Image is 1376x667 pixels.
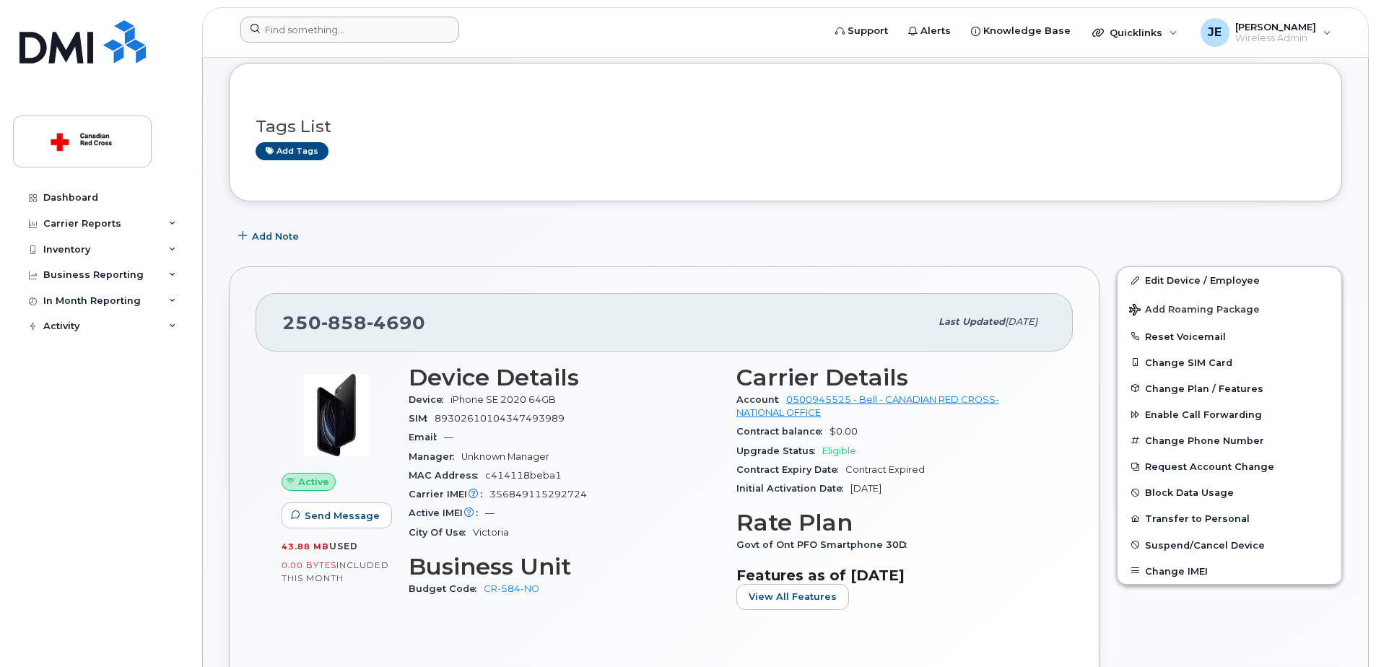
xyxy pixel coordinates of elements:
button: Add Roaming Package [1118,294,1341,323]
span: 43.88 MB [282,541,329,552]
span: Support [848,24,888,38]
span: Carrier IMEI [409,489,489,500]
span: Initial Activation Date [736,483,850,494]
div: Quicklinks [1082,18,1188,47]
button: Change Phone Number [1118,427,1341,453]
a: Knowledge Base [961,17,1081,45]
span: — [485,507,495,518]
button: Change Plan / Features [1118,375,1341,401]
button: Send Message [282,502,392,528]
button: Block Data Usage [1118,479,1341,505]
h3: Features as of [DATE] [736,567,1047,584]
span: Active IMEI [409,507,485,518]
span: SIM [409,413,435,424]
span: Contract Expiry Date [736,464,845,475]
h3: Business Unit [409,554,719,580]
span: 250 [282,312,425,333]
span: Last updated [939,316,1005,327]
span: [PERSON_NAME] [1235,21,1316,32]
span: Govt of Ont PFO Smartphone 30D [736,539,914,550]
span: Active [298,475,329,489]
span: Unknown Manager [461,451,549,462]
span: Wireless Admin [1235,32,1316,44]
span: Add Roaming Package [1129,304,1260,318]
span: Add Note [252,230,299,243]
a: 0500945525 - Bell - CANADIAN RED CROSS- NATIONAL OFFICE [736,394,999,418]
span: Upgrade Status [736,445,822,456]
a: Support [825,17,898,45]
span: [DATE] [1005,316,1037,327]
span: JE [1208,24,1222,41]
span: Email [409,432,444,443]
button: Enable Call Forwarding [1118,401,1341,427]
span: used [329,541,358,552]
span: View All Features [749,590,837,603]
span: Device [409,394,450,405]
h3: Tags List [256,118,1315,136]
span: MAC Address [409,470,485,481]
input: Find something... [240,17,459,43]
span: — [444,432,453,443]
span: Enable Call Forwarding [1145,409,1262,420]
a: Alerts [898,17,961,45]
button: Add Note [229,223,311,249]
span: Send Message [305,509,380,523]
button: Change IMEI [1118,558,1341,584]
img: image20231002-3703462-2fle3a.jpeg [293,372,380,458]
span: Contract balance [736,426,829,437]
span: 89302610104347493989 [435,413,565,424]
span: $0.00 [829,426,858,437]
span: Suspend/Cancel Device [1145,539,1265,550]
span: City Of Use [409,527,473,538]
button: Request Account Change [1118,453,1341,479]
button: Reset Voicemail [1118,323,1341,349]
span: 858 [321,312,367,333]
span: Eligible [822,445,856,456]
span: 356849115292724 [489,489,587,500]
button: View All Features [736,584,849,610]
a: CR-584-NO [484,583,539,594]
span: Quicklinks [1110,27,1162,38]
button: Transfer to Personal [1118,505,1341,531]
span: 0.00 Bytes [282,560,336,570]
span: Alerts [920,24,951,38]
span: included this month [282,559,389,583]
span: Victoria [473,527,509,538]
div: Javad Ebadi [1190,18,1341,47]
span: Change Plan / Features [1145,383,1263,393]
a: Add tags [256,142,328,160]
span: 4690 [367,312,425,333]
h3: Rate Plan [736,510,1047,536]
h3: Carrier Details [736,365,1047,391]
h3: Device Details [409,365,719,391]
span: Contract Expired [845,464,925,475]
span: Knowledge Base [983,24,1071,38]
button: Change SIM Card [1118,349,1341,375]
a: Edit Device / Employee [1118,267,1341,293]
span: c414118beba1 [485,470,562,481]
span: iPhone SE 2020 64GB [450,394,556,405]
span: Account [736,394,786,405]
span: Manager [409,451,461,462]
span: Budget Code [409,583,484,594]
span: [DATE] [850,483,881,494]
button: Suspend/Cancel Device [1118,532,1341,558]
